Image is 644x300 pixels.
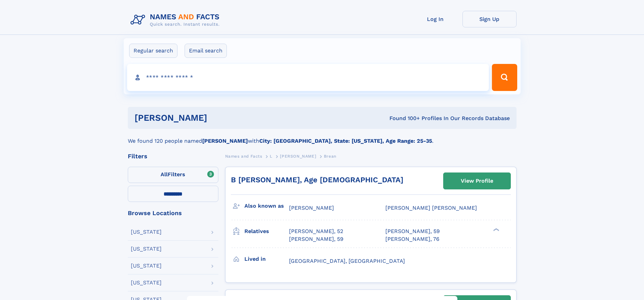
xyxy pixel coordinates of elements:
[289,205,334,211] span: [PERSON_NAME]
[289,235,343,243] a: [PERSON_NAME], 59
[128,167,218,183] label: Filters
[185,44,227,58] label: Email search
[408,11,462,27] a: Log In
[131,263,162,269] div: [US_STATE]
[131,229,162,235] div: [US_STATE]
[231,176,403,184] a: B [PERSON_NAME], Age [DEMOGRAPHIC_DATA]
[127,64,489,91] input: search input
[444,173,510,189] a: View Profile
[128,11,225,29] img: Logo Names and Facts
[131,246,162,252] div: [US_STATE]
[225,152,262,160] a: Names and Facts
[270,154,272,159] span: L
[244,200,289,212] h3: Also known as
[298,115,510,122] div: Found 100+ Profiles In Our Records Database
[128,153,218,159] div: Filters
[128,210,218,216] div: Browse Locations
[385,235,439,243] a: [PERSON_NAME], 76
[161,171,168,178] span: All
[324,154,336,159] span: Brean
[462,11,517,27] a: Sign Up
[135,114,299,122] h1: [PERSON_NAME]
[128,129,517,145] div: We found 120 people named with .
[270,152,272,160] a: L
[385,205,477,211] span: [PERSON_NAME] [PERSON_NAME]
[202,138,248,144] b: [PERSON_NAME]
[280,152,316,160] a: [PERSON_NAME]
[244,253,289,265] h3: Lived in
[461,173,493,189] div: View Profile
[492,228,500,232] div: ❯
[259,138,432,144] b: City: [GEOGRAPHIC_DATA], State: [US_STATE], Age Range: 25-35
[280,154,316,159] span: [PERSON_NAME]
[131,280,162,285] div: [US_STATE]
[244,226,289,237] h3: Relatives
[492,64,517,91] button: Search Button
[289,258,405,264] span: [GEOGRAPHIC_DATA], [GEOGRAPHIC_DATA]
[385,228,440,235] a: [PERSON_NAME], 59
[289,228,343,235] a: [PERSON_NAME], 52
[129,44,177,58] label: Regular search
